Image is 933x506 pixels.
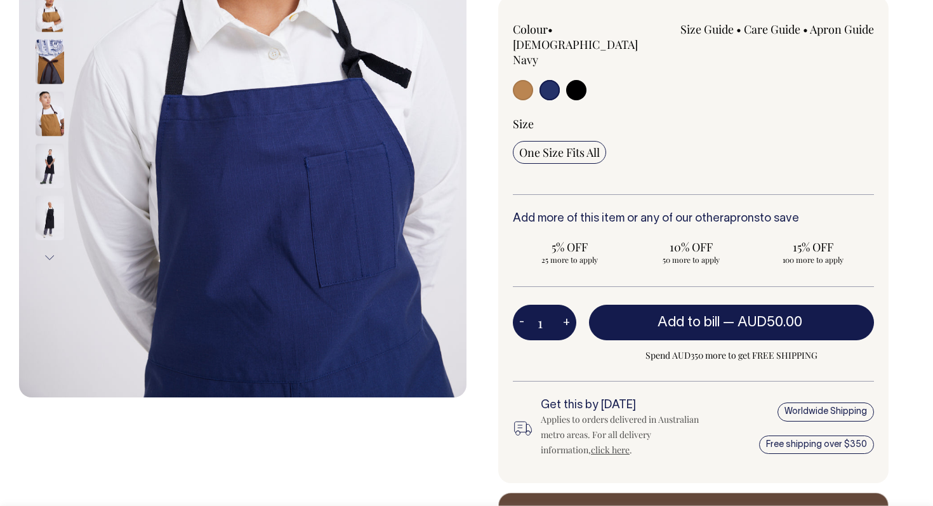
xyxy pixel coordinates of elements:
input: 5% OFF 25 more to apply [513,236,627,269]
a: Apron Guide [810,22,874,37]
h6: Get this by [DATE] [541,399,710,412]
div: Size [513,116,874,131]
a: Size Guide [680,22,734,37]
label: [DEMOGRAPHIC_DATA] Navy [513,37,638,67]
span: Spend AUD350 more to get FREE SHIPPING [589,348,874,363]
span: 10% OFF [641,239,743,255]
input: 10% OFF 50 more to apply [635,236,749,269]
span: 100 more to apply [762,255,864,265]
span: 25 more to apply [519,255,621,265]
a: Care Guide [744,22,800,37]
img: black [36,196,64,240]
span: 15% OFF [762,239,864,255]
span: Add to bill [658,316,720,329]
img: garam-masala [36,39,64,84]
span: AUD50.00 [738,316,802,329]
h6: Add more of this item or any of our other to save [513,213,874,225]
span: • [736,22,741,37]
span: 50 more to apply [641,255,743,265]
span: • [803,22,808,37]
button: Add to bill —AUD50.00 [589,305,874,340]
span: 5% OFF [519,239,621,255]
span: — [723,316,805,329]
a: click here [591,444,630,456]
img: black [36,143,64,188]
span: One Size Fits All [519,145,600,160]
a: aprons [724,213,760,224]
span: • [548,22,553,37]
div: Applies to orders delivered in Australian metro areas. For all delivery information, . [541,412,710,458]
button: Next [40,244,59,272]
button: + [557,310,576,335]
button: - [513,310,531,335]
input: One Size Fits All [513,141,606,164]
input: 15% OFF 100 more to apply [756,236,870,269]
img: garam-masala [36,91,64,136]
div: Colour [513,22,658,67]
